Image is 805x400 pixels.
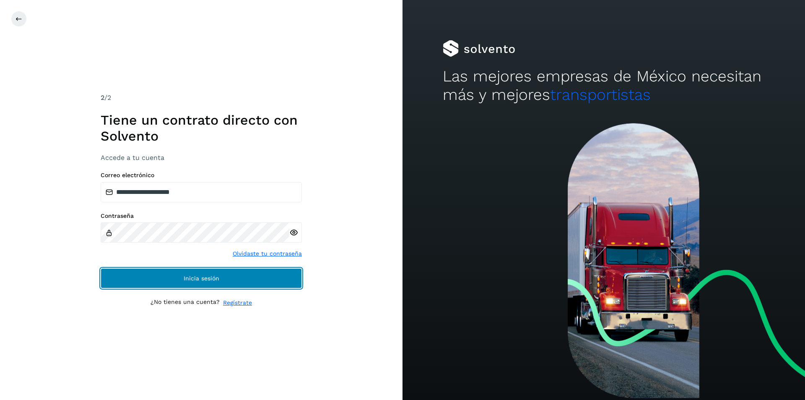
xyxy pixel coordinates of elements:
h1: Tiene un contrato directo con Solvento [101,112,302,144]
h2: Las mejores empresas de México necesitan más y mejores [443,67,765,105]
a: Regístrate [223,298,252,307]
div: /2 [101,93,302,103]
span: 2 [101,94,104,102]
p: ¿No tienes una cuenta? [151,298,220,307]
label: Correo electrónico [101,172,302,179]
span: Inicia sesión [184,275,219,281]
h3: Accede a tu cuenta [101,154,302,162]
button: Inicia sesión [101,268,302,288]
a: Olvidaste tu contraseña [233,249,302,258]
span: transportistas [550,86,651,104]
label: Contraseña [101,212,302,220]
